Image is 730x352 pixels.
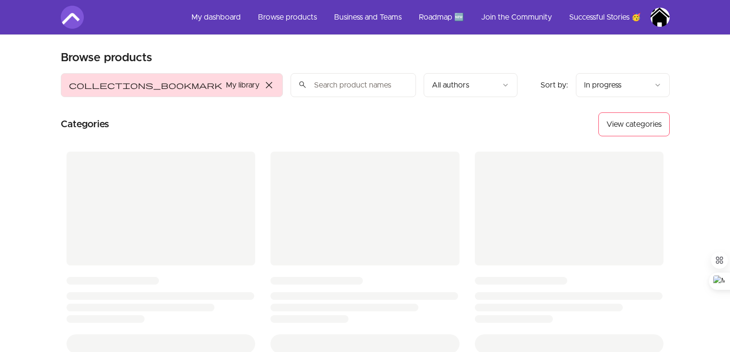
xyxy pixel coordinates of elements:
[598,112,670,136] button: View categories
[473,6,560,29] a: Join the Community
[562,6,649,29] a: Successful Stories 🥳
[540,81,568,89] span: Sort by:
[298,78,307,91] span: search
[250,6,325,29] a: Browse products
[61,6,84,29] img: Amigoscode logo
[184,6,670,29] nav: Main
[263,79,275,91] span: close
[184,6,248,29] a: My dashboard
[61,112,109,136] h2: Categories
[576,73,670,97] button: Product sort options
[424,73,517,97] button: Filter by author
[291,73,416,97] input: Search product names
[61,50,152,66] h2: Browse products
[69,79,222,91] span: collections_bookmark
[326,6,409,29] a: Business and Teams
[61,73,283,97] button: Filter by My library
[411,6,472,29] a: Roadmap 🆕
[651,8,670,27] img: Profile image for Muhammad Faisal Imran Khan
